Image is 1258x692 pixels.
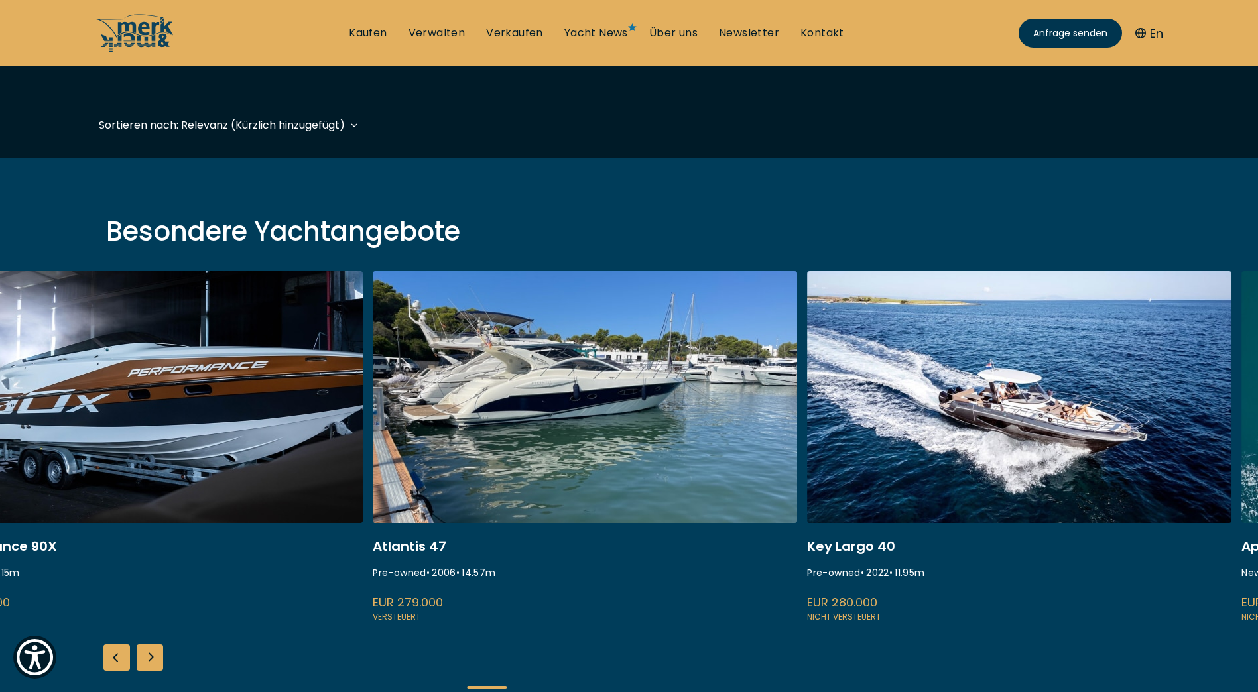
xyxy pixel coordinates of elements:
span: Anfrage senden [1033,27,1107,40]
a: Kontakt [800,26,844,40]
button: Show Accessibility Preferences [13,636,56,679]
div: Previous slide [103,644,130,671]
div: Sortieren nach: Relevanz (Kürzlich hinzugefügt) [99,117,345,133]
a: Verkaufen [486,26,543,40]
a: Kaufen [349,26,387,40]
a: Newsletter [719,26,779,40]
div: Next slide [137,644,163,671]
a: Verwalten [409,26,466,40]
a: Yacht News [564,26,628,40]
a: Über uns [649,26,698,40]
a: Anfrage senden [1019,19,1122,48]
button: En [1135,25,1163,42]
